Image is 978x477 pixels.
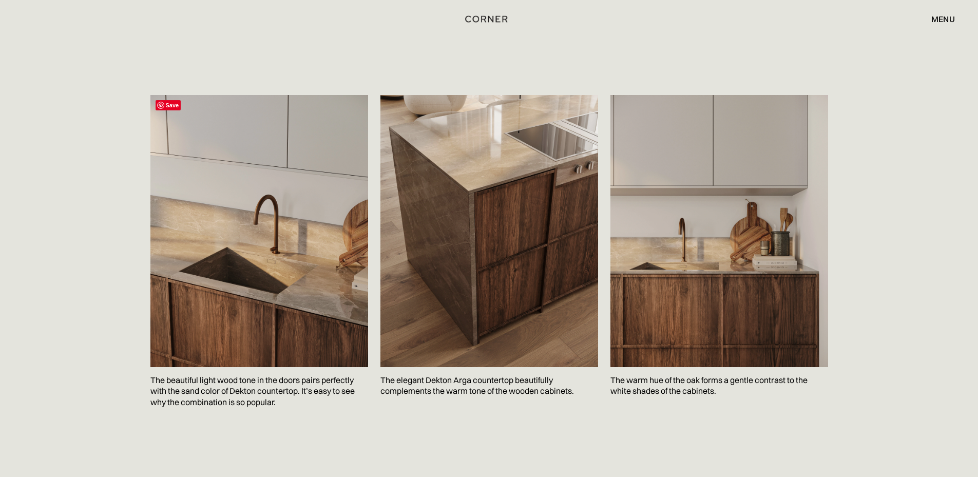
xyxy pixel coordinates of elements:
[156,100,181,110] span: Save
[150,367,368,416] p: The beautiful light wood tone in the doors pairs perfectly with the sand color of Dekton countert...
[931,15,955,23] div: menu
[453,12,525,26] a: home
[380,367,598,405] p: The elegant Dekton Arga countertop beautifully complements the warm tone of the wooden cabinets.
[610,367,828,405] p: The warm hue of the oak forms a gentle contrast to the white shades of the cabinets.
[921,10,955,28] div: menu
